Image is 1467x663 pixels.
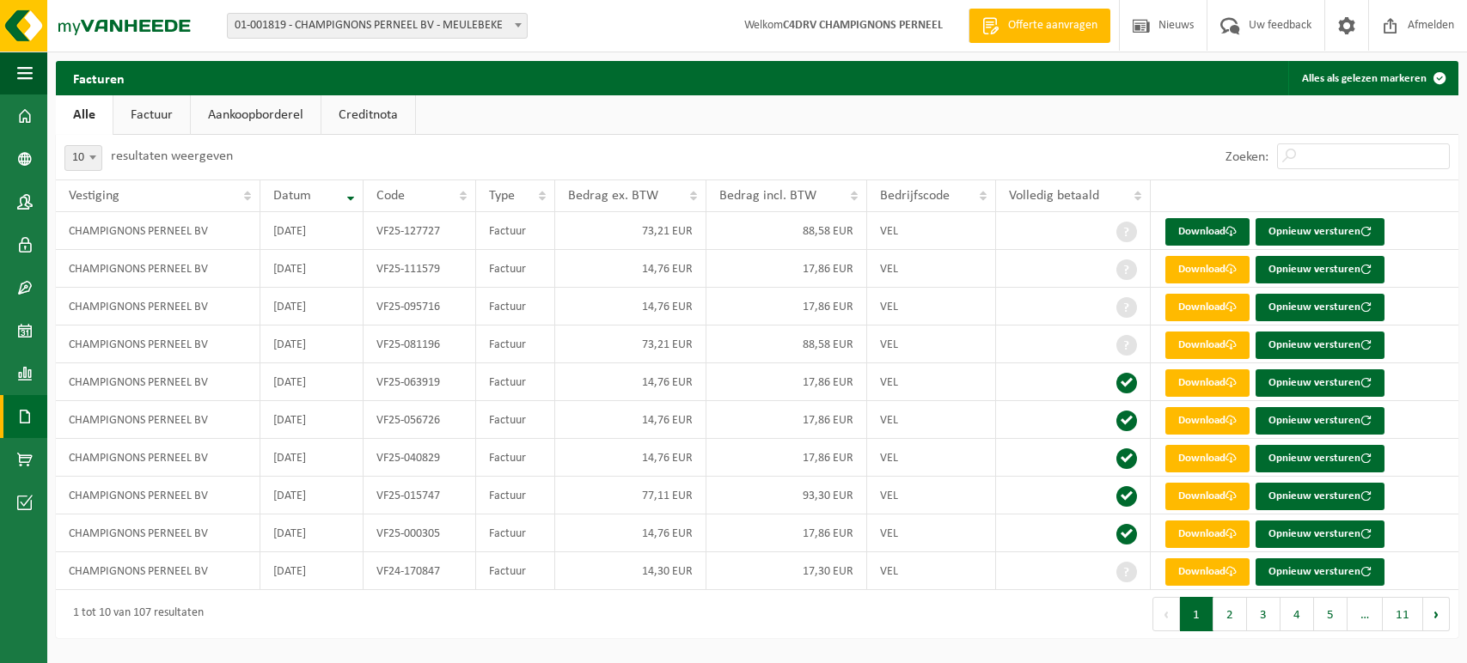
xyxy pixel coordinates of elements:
td: VF25-015747 [364,477,477,514]
a: Download [1165,558,1250,586]
td: 14,76 EUR [555,250,707,288]
a: Download [1165,294,1250,321]
span: Code [376,189,405,203]
td: 88,58 EUR [706,325,866,363]
td: Factuur [476,325,554,363]
button: Opnieuw versturen [1256,558,1384,586]
td: CHAMPIGNONS PERNEEL BV [56,477,260,514]
td: VEL [867,250,996,288]
a: Factuur [113,95,190,135]
td: Factuur [476,439,554,477]
td: CHAMPIGNONS PERNEEL BV [56,363,260,401]
span: Offerte aanvragen [1004,17,1102,34]
td: VEL [867,363,996,401]
button: 4 [1281,597,1314,631]
td: 93,30 EUR [706,477,866,514]
a: Aankoopborderel [191,95,321,135]
td: CHAMPIGNONS PERNEEL BV [56,250,260,288]
td: Factuur [476,363,554,401]
button: Previous [1152,597,1180,631]
td: [DATE] [260,288,363,325]
label: Zoeken: [1226,150,1268,164]
td: [DATE] [260,250,363,288]
td: VF25-081196 [364,325,477,363]
a: Offerte aanvragen [969,9,1110,43]
td: [DATE] [260,212,363,250]
button: Opnieuw versturen [1256,407,1384,435]
button: Opnieuw versturen [1256,331,1384,359]
span: Type [489,189,515,203]
span: Bedrijfscode [880,189,950,203]
td: 17,86 EUR [706,401,866,439]
button: 5 [1314,597,1348,631]
td: 14,76 EUR [555,401,707,439]
td: CHAMPIGNONS PERNEEL BV [56,401,260,439]
td: Factuur [476,250,554,288]
span: Bedrag incl. BTW [719,189,816,203]
td: VEL [867,288,996,325]
td: 14,76 EUR [555,439,707,477]
span: Datum [273,189,311,203]
td: Factuur [476,514,554,552]
td: CHAMPIGNONS PERNEEL BV [56,212,260,250]
button: Alles als gelezen markeren [1288,61,1457,95]
span: 10 [65,146,101,170]
button: Opnieuw versturen [1256,483,1384,510]
td: Factuur [476,212,554,250]
a: Download [1165,520,1250,548]
h2: Facturen [56,61,142,94]
td: VEL [867,212,996,250]
td: VEL [867,401,996,439]
button: 2 [1213,597,1247,631]
td: 73,21 EUR [555,325,707,363]
td: [DATE] [260,325,363,363]
td: CHAMPIGNONS PERNEEL BV [56,439,260,477]
td: 14,30 EUR [555,552,707,590]
td: VEL [867,552,996,590]
td: VF25-111579 [364,250,477,288]
span: Volledig betaald [1009,189,1099,203]
button: Next [1423,597,1450,631]
td: 17,86 EUR [706,514,866,552]
td: VF24-170847 [364,552,477,590]
td: [DATE] [260,363,363,401]
a: Download [1165,445,1250,472]
a: Download [1165,369,1250,397]
td: Factuur [476,552,554,590]
td: Factuur [476,288,554,325]
td: 88,58 EUR [706,212,866,250]
a: Alle [56,95,113,135]
td: 14,76 EUR [555,363,707,401]
td: CHAMPIGNONS PERNEEL BV [56,288,260,325]
td: [DATE] [260,439,363,477]
td: 17,86 EUR [706,363,866,401]
td: Factuur [476,477,554,514]
td: 17,86 EUR [706,439,866,477]
button: Opnieuw versturen [1256,520,1384,548]
td: 77,11 EUR [555,477,707,514]
td: 17,86 EUR [706,288,866,325]
td: VEL [867,477,996,514]
button: 1 [1180,597,1213,631]
span: … [1348,597,1383,631]
div: 1 tot 10 van 107 resultaten [64,599,204,630]
td: 17,30 EUR [706,552,866,590]
button: Opnieuw versturen [1256,369,1384,397]
td: 14,76 EUR [555,514,707,552]
span: 10 [64,145,102,171]
a: Download [1165,218,1250,246]
strong: C4DRV CHAMPIGNONS PERNEEL [783,19,943,32]
td: VF25-040829 [364,439,477,477]
span: Bedrag ex. BTW [568,189,658,203]
td: VEL [867,325,996,363]
td: VF25-000305 [364,514,477,552]
a: Download [1165,407,1250,435]
td: VF25-127727 [364,212,477,250]
td: VEL [867,439,996,477]
a: Download [1165,483,1250,510]
span: 01-001819 - CHAMPIGNONS PERNEEL BV - MEULEBEKE [227,13,528,39]
button: Opnieuw versturen [1256,256,1384,283]
a: Download [1165,331,1250,359]
button: Opnieuw versturen [1256,294,1384,321]
td: CHAMPIGNONS PERNEEL BV [56,552,260,590]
